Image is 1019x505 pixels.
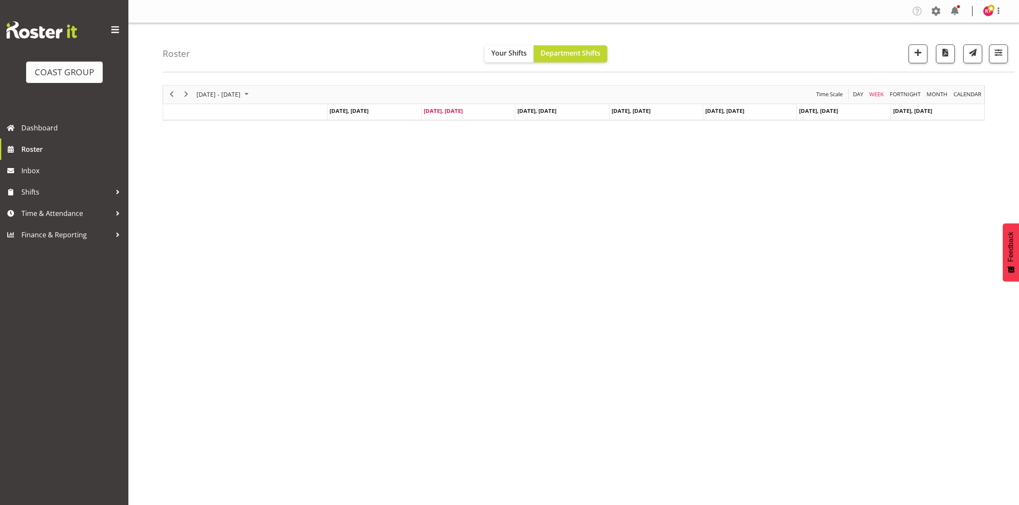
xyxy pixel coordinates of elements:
span: Inbox [21,164,124,177]
button: Your Shifts [484,45,534,62]
span: Day [852,89,864,100]
span: Finance & Reporting [21,228,111,241]
div: Timeline Week of August 19, 2025 [163,85,985,121]
h4: Roster [163,49,190,59]
div: COAST GROUP [35,66,94,79]
span: [DATE], [DATE] [330,107,368,115]
button: Next [181,89,192,100]
div: August 18 - 24, 2025 [193,86,254,103]
div: previous period [164,86,179,103]
span: Department Shifts [541,48,600,58]
img: Rosterit website logo [6,21,77,38]
span: Shifts [21,186,111,198]
button: Download a PDF of the roster according to the set date range. [936,44,955,63]
span: Week [868,89,885,100]
span: [DATE], [DATE] [893,107,932,115]
div: next period [179,86,193,103]
span: Feedback [1007,232,1015,262]
button: Timeline Day [852,89,865,100]
span: Dashboard [21,121,124,134]
span: calendar [953,89,982,100]
span: Roster [21,143,124,156]
span: [DATE], [DATE] [517,107,556,115]
button: Filter Shifts [989,44,1008,63]
span: [DATE], [DATE] [705,107,744,115]
span: Fortnight [889,89,921,100]
span: [DATE] - [DATE] [196,89,241,100]
span: [DATE], [DATE] [799,107,838,115]
button: Department Shifts [534,45,607,62]
button: Time Scale [815,89,844,100]
span: Time & Attendance [21,207,111,220]
button: Timeline Week [868,89,885,100]
button: Add a new shift [909,44,927,63]
span: Your Shifts [491,48,527,58]
button: Timeline Month [925,89,949,100]
span: [DATE], [DATE] [612,107,651,115]
button: Previous [166,89,178,100]
button: Fortnight [888,89,922,100]
span: [DATE], [DATE] [424,107,463,115]
button: Feedback - Show survey [1003,223,1019,281]
span: Month [926,89,948,100]
button: Month [952,89,983,100]
img: reuben-thomas8009.jpg [983,6,993,16]
button: Send a list of all shifts for the selected filtered period to all rostered employees. [963,44,982,63]
button: August 2025 [195,89,253,100]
